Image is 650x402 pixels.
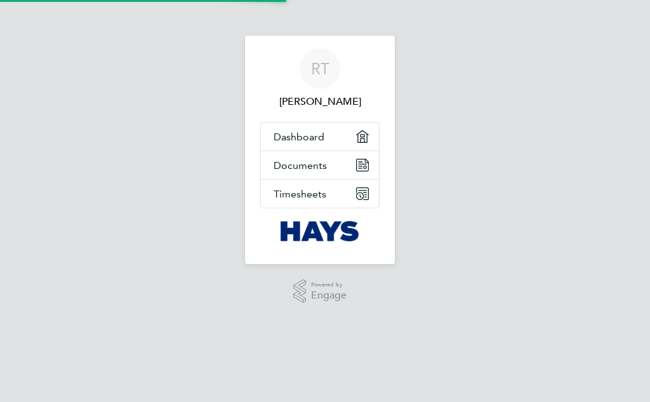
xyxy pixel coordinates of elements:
[261,151,379,179] a: Documents
[274,188,326,200] span: Timesheets
[274,159,327,171] span: Documents
[260,94,380,109] span: Robert Taylor
[311,279,347,290] span: Powered by
[281,221,360,241] img: hays-logo-retina.png
[261,123,379,151] a: Dashboard
[311,290,347,301] span: Engage
[260,221,380,241] a: Go to home page
[245,36,395,264] nav: Main navigation
[274,131,324,143] span: Dashboard
[260,48,380,109] a: RT[PERSON_NAME]
[293,279,347,304] a: Powered byEngage
[311,60,329,77] span: RT
[261,180,379,208] a: Timesheets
